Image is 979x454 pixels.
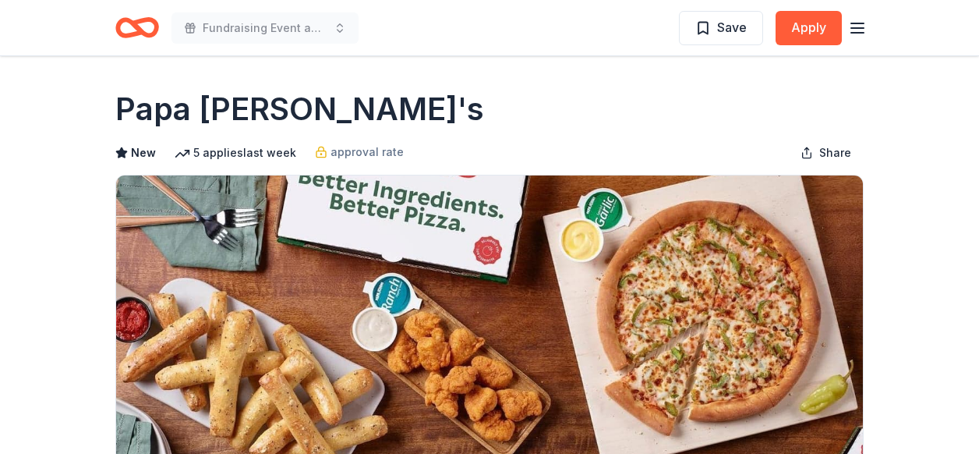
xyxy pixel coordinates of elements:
div: 5 applies last week [175,144,296,162]
button: Fundraising Event and Auction [171,12,359,44]
button: Share [788,137,864,168]
a: approval rate [315,143,404,161]
h1: Papa [PERSON_NAME]'s [115,87,484,131]
button: Apply [776,11,842,45]
span: Share [819,144,851,162]
span: Save [717,17,747,37]
button: Save [679,11,763,45]
span: approval rate [330,143,404,161]
span: New [131,144,156,162]
span: Fundraising Event and Auction [203,19,327,37]
a: Home [115,9,159,46]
